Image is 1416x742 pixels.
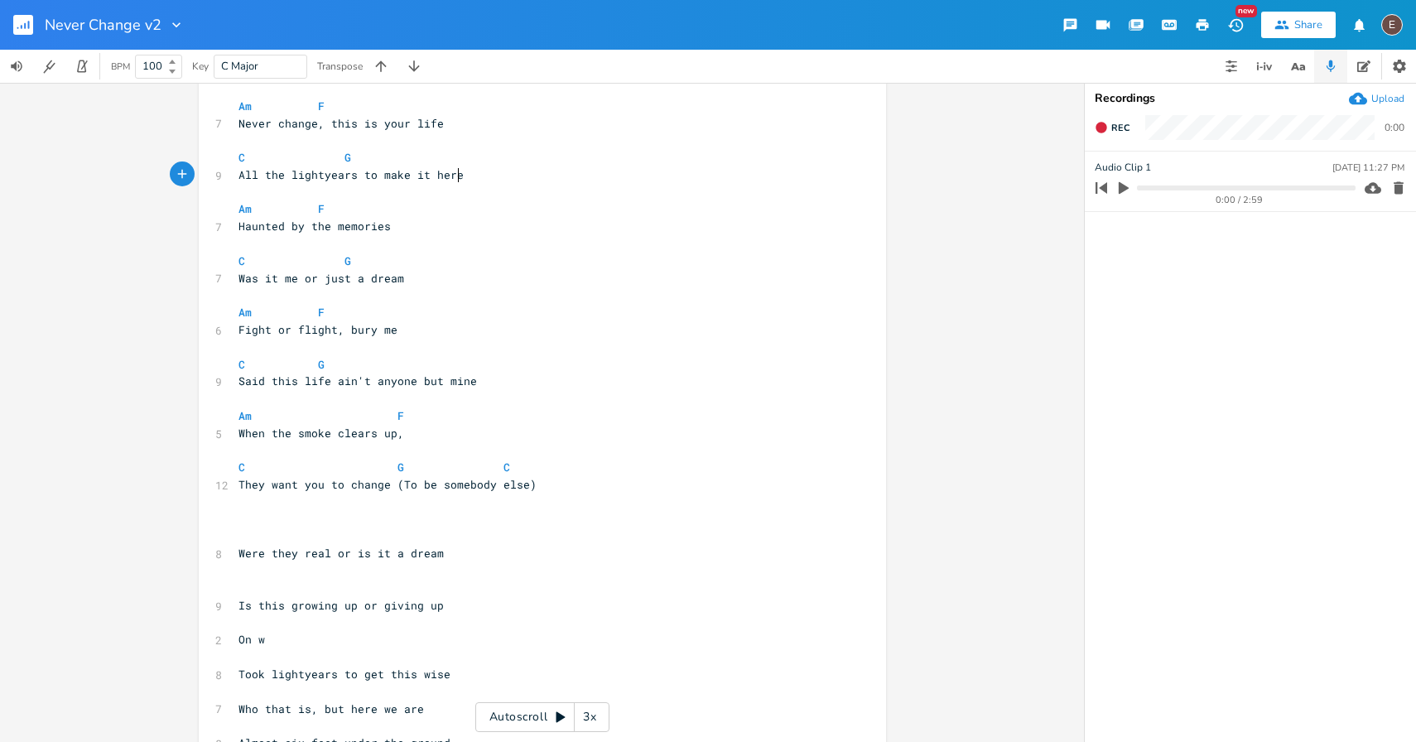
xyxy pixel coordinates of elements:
button: Share [1261,12,1336,38]
div: Key [192,61,209,71]
div: BPM [111,62,130,71]
span: G [318,357,325,372]
span: Am [238,305,252,320]
div: Autoscroll [475,702,609,732]
span: F [318,99,325,113]
span: Took lightyears to get this wise [238,667,450,682]
span: F [318,305,325,320]
span: Was it me or just a dream [238,271,404,286]
span: Am [238,99,252,113]
span: On w [238,632,265,647]
span: All the lightyears to make it here [238,167,464,182]
span: C Major [221,59,258,74]
span: C [238,150,245,165]
span: Said this life ain't anyone but mine [238,373,477,388]
button: Rec [1088,114,1136,141]
div: 0:00 / 2:59 [1124,195,1356,205]
span: G [397,460,404,475]
span: Were they real or is it a dream [238,546,444,561]
div: edward [1381,14,1403,36]
span: Never Change v2 [45,17,161,32]
div: Transpose [317,61,363,71]
div: 0:00 [1385,123,1404,132]
span: Am [238,201,252,216]
div: Recordings [1095,93,1406,104]
span: C [238,357,245,372]
span: Audio Clip 1 [1095,160,1151,176]
button: New [1219,10,1252,40]
span: When the smoke clears up, [238,426,404,441]
span: Is this growing up or giving up [238,598,444,613]
span: Rec [1111,122,1129,134]
span: G [344,253,351,268]
span: C [503,460,510,475]
div: [DATE] 11:27 PM [1332,163,1404,172]
div: Share [1294,17,1322,32]
span: Never change, this is your life [238,116,444,131]
span: Who that is, but here we are [238,701,424,716]
div: Upload [1371,92,1404,105]
span: Haunted by the memories [238,219,391,234]
span: Fight or flight, bury me [238,322,397,337]
span: They want you to change (To be somebody else) [238,477,537,492]
span: C [238,253,245,268]
span: G [344,150,351,165]
div: New [1235,5,1257,17]
span: C [238,460,245,475]
button: E [1381,6,1403,44]
span: Am [238,408,252,423]
span: F [318,201,325,216]
div: 3x [575,702,604,732]
span: F [397,408,404,423]
button: Upload [1349,89,1404,108]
